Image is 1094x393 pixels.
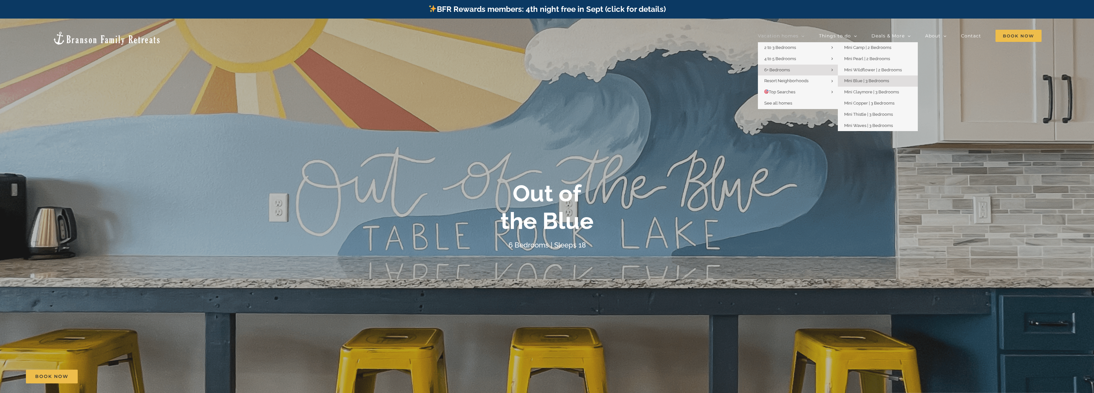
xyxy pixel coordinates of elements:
span: About [925,34,941,38]
b: Out of the Blue [500,180,594,234]
a: Mini Waves | 3 Bedrooms [838,120,918,131]
a: Vacation homes [758,29,805,42]
a: Book Now [26,370,78,383]
span: 4 to 5 Bedrooms [764,56,796,61]
a: Resort Neighborhoods [758,75,838,87]
span: Contact [961,34,981,38]
span: Deals & More [871,34,905,38]
a: Contact [961,29,981,42]
span: Mini Pearl | 2 Bedrooms [844,56,890,61]
a: Mini Claymore | 3 Bedrooms [838,87,918,98]
nav: Main Menu [758,29,1042,42]
a: 6+ Bedrooms [758,65,838,76]
span: Resort Neighborhoods [764,78,808,83]
img: 🎯 [764,90,768,94]
a: About [925,29,947,42]
img: ✨ [429,5,437,12]
span: Mini Claymore | 3 Bedrooms [844,90,899,94]
a: Mini Pearl | 2 Bedrooms [838,53,918,65]
span: Mini Copper | 3 Bedrooms [844,101,894,106]
a: Mini Copper | 3 Bedrooms [838,98,918,109]
span: Mini Blue | 3 Bedrooms [844,78,889,83]
a: 2 to 3 Bedrooms [758,42,838,53]
a: Mini Wildflower | 2 Bedrooms [838,65,918,76]
span: 2 to 3 Bedrooms [764,45,796,50]
h4: 6 Bedrooms | Sleeps 18 [508,241,586,249]
a: Deals & More [871,29,911,42]
span: Mini Camp | 2 Bedrooms [844,45,891,50]
span: Top Searches [764,90,796,94]
a: Mini Camp | 2 Bedrooms [838,42,918,53]
a: 4 to 5 Bedrooms [758,53,838,65]
span: Book Now [35,374,68,379]
a: 🎯Top Searches [758,87,838,98]
a: Mini Blue | 3 Bedrooms [838,75,918,87]
a: Mini Thistle | 3 Bedrooms [838,109,918,120]
span: Book Now [996,30,1042,42]
a: Things to do [819,29,857,42]
span: 6+ Bedrooms [764,67,790,72]
img: Branson Family Retreats Logo [52,31,161,45]
a: BFR Rewards members: 4th night free in Sept (click for details) [428,4,666,14]
span: Vacation homes [758,34,799,38]
span: Mini Wildflower | 2 Bedrooms [844,67,902,72]
span: Mini Thistle | 3 Bedrooms [844,112,893,117]
span: Mini Waves | 3 Bedrooms [844,123,893,128]
span: Things to do [819,34,851,38]
span: See all homes [764,101,792,106]
a: See all homes [758,98,838,109]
